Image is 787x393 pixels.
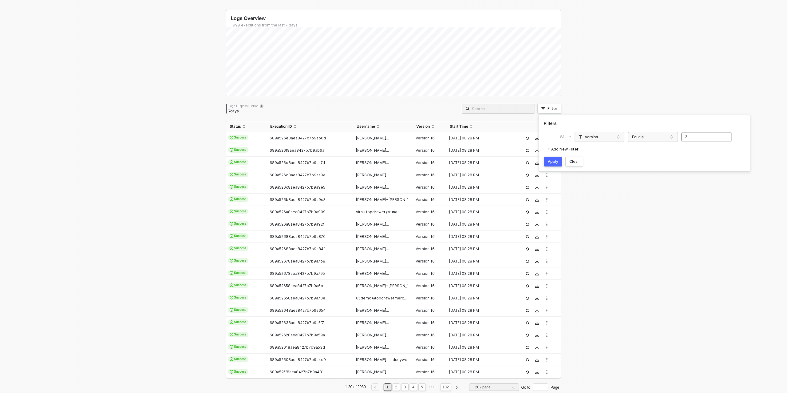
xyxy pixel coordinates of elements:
th: Execution ID [267,121,353,132]
span: icon-cards [230,173,233,176]
button: right [453,383,461,391]
div: Equals [631,132,672,142]
span: icon-success-page [525,210,529,214]
span: Version [416,124,430,129]
span: [PERSON_NAME]... [356,234,389,239]
div: Go to Page [521,383,559,391]
span: Success [228,332,248,337]
span: Success [228,283,248,288]
span: icon-success-page [525,186,529,189]
div: Logs Disposal Period [228,104,263,108]
div: [DATE] 08:28 PM [446,210,513,215]
span: icon-success-page [525,247,529,251]
span: icon-download [535,198,539,202]
div: + Add New Filter [548,147,579,152]
div: [DATE] 08:28 PM [446,247,513,251]
span: icon-download [535,296,539,300]
span: Version 16 [416,173,435,177]
span: icon-success-page [525,235,529,239]
span: icon-cards [230,357,233,361]
span: icon-cards [230,259,233,263]
input: Page Size [473,384,515,391]
div: [DATE] 08:28 PM [446,222,513,227]
div: [DATE] 08:28 PM [446,296,513,301]
a: 102 [441,384,451,391]
span: icon-success-page [525,136,529,140]
span: Success [228,147,248,153]
span: [PERSON_NAME]+[PERSON_NAME]@topdra... [356,197,437,202]
div: [DATE] 08:28 PM [446,333,513,338]
li: 1 [384,383,391,391]
button: left [371,383,379,391]
span: icon-text [579,134,582,139]
span: Success [228,221,248,227]
span: Version 16 [416,222,435,227]
input: Page [533,383,548,391]
span: Version 16 [416,197,435,202]
span: icon-cards [230,296,233,299]
span: icon-download [535,149,539,152]
span: Version 16 [416,370,435,374]
li: Next Page [452,383,462,391]
span: Version 16 [416,320,435,325]
span: Success [228,319,248,325]
li: 1-20 of 2030 [344,383,366,391]
span: [PERSON_NAME]... [356,148,389,153]
span: icon-download [535,309,539,312]
h3: Filters [544,120,557,127]
span: 689a526d8aea8427b7b9aa9e [270,173,326,177]
span: icon-download [535,259,539,263]
span: icon-success-page [525,173,529,177]
span: icon-download [535,321,539,325]
span: Success [228,246,248,251]
span: [PERSON_NAME]... [356,345,389,350]
div: Apply [548,159,558,164]
button: Filter [537,104,561,114]
span: 20 / page [475,383,515,392]
span: icon-cards [230,210,233,213]
span: Success [228,295,248,300]
span: Start Time [450,124,468,129]
div: [DATE] 08:28 PM [446,148,513,153]
span: icon-download [535,173,539,177]
span: Version 16 [416,271,435,276]
span: icon-success-page [525,149,529,152]
span: icon-success-page [525,296,529,300]
span: icon-cards [230,160,233,164]
span: Version 16 [416,148,435,153]
span: Version 16 [416,185,435,190]
span: [PERSON_NAME]... [356,160,389,165]
span: 689a526e8aea8427b7b9ab0d [270,136,326,140]
span: icon-success-page [525,309,529,312]
span: 689a526a8aea8427b7b9a909 [270,210,326,214]
span: Version 16 [416,296,435,300]
span: 689a52648aea8427b7b9a654 [270,308,326,313]
span: icon-cards [230,136,233,139]
span: 689a52678aea8427b7b9a795 [270,271,325,276]
button: Clear [565,157,583,166]
div: [DATE] 08:28 PM [446,136,513,141]
span: [PERSON_NAME]... [356,308,389,313]
span: icon-download [535,358,539,362]
li: 4 [410,383,417,391]
div: [DATE] 08:28 PM [446,357,513,362]
span: icon-cards [230,185,233,189]
span: icon-success-page [525,346,529,349]
span: Success [228,135,248,140]
span: icon-download [535,333,539,337]
span: [PERSON_NAME]+lindseywedgewort... [356,357,426,362]
span: [PERSON_NAME]... [356,185,389,190]
span: [PERSON_NAME]... [356,320,389,325]
div: [DATE] 08:28 PM [446,345,513,350]
th: Username [353,121,413,132]
span: Version 16 [416,160,435,165]
span: icon-success-page [525,321,529,325]
div: [DATE] 08:28 PM [446,271,513,276]
span: icon-cards [230,148,233,152]
span: icon-download [535,210,539,214]
span: Success [228,209,248,214]
span: 689a52658aea8427b7b9a6b1 [270,283,325,288]
div: [DATE] 08:28 PM [446,185,513,190]
li: 2 [393,383,400,391]
span: [PERSON_NAME]... [356,333,389,337]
